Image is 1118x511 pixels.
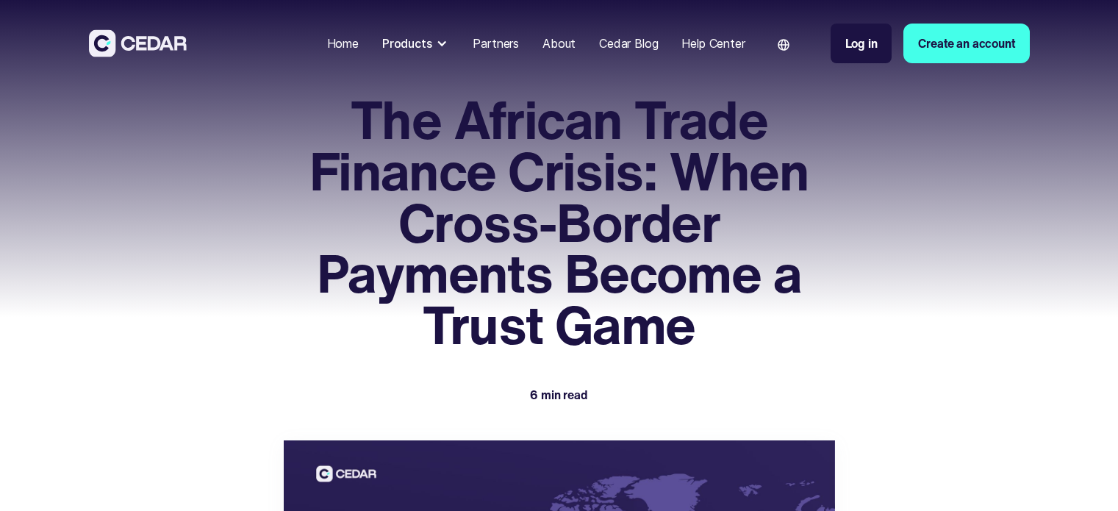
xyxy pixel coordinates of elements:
div: About [542,35,576,52]
a: Log in [831,24,892,63]
a: Help Center [676,27,750,60]
div: Help Center [681,35,745,52]
a: About [537,27,581,60]
div: Home [327,35,359,52]
div: Products [382,35,432,52]
div: Cedar Blog [599,35,658,52]
a: Cedar Blog [593,27,664,60]
div: Log in [845,35,878,52]
div: Products [376,29,456,58]
img: world icon [778,39,789,51]
a: Home [321,27,365,60]
div: Partners [473,35,519,52]
a: Partners [467,27,525,60]
a: Create an account [903,24,1029,63]
div: 6 min read [530,386,587,404]
h1: The African Trade Finance Crisis: When Cross-Border Payments Become a Trust Game [284,94,835,351]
